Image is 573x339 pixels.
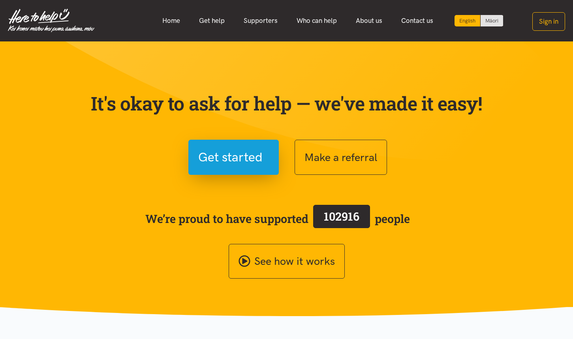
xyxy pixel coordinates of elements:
div: Current language [455,15,481,26]
div: Language toggle [455,15,503,26]
a: 102916 [308,203,375,234]
span: 102916 [324,209,359,224]
span: Get started [198,147,263,167]
p: It's okay to ask for help — we've made it easy! [89,92,484,115]
a: Get help [190,12,234,29]
a: Supporters [234,12,287,29]
button: Make a referral [295,140,387,175]
a: About us [346,12,392,29]
a: Contact us [392,12,443,29]
img: Home [8,9,94,32]
button: Get started [188,140,279,175]
button: Sign in [532,12,565,31]
a: Home [153,12,190,29]
a: Who can help [287,12,346,29]
span: We’re proud to have supported people [145,203,410,234]
a: See how it works [229,244,345,279]
a: Switch to Te Reo Māori [481,15,503,26]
